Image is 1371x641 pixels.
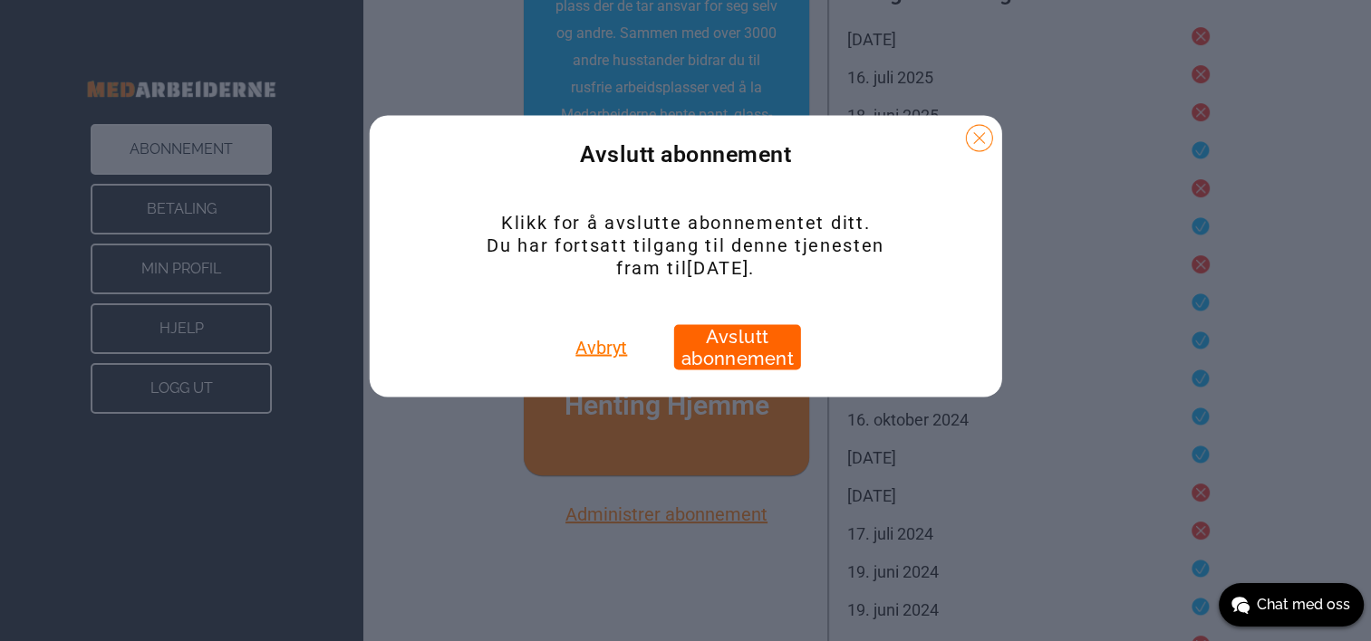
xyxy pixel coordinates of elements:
[468,212,903,280] p: Klikk for å avslutte abonnementet ditt. Du har fortsatt tilgang til denne tjenesten fram til [DAT...
[1219,583,1364,627] button: Chat med oss
[1257,594,1350,616] span: Chat med oss
[580,143,791,167] span: Avslutt abonnement
[674,325,801,370] button: Avslutt abonnement
[570,325,632,370] button: Avbryt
